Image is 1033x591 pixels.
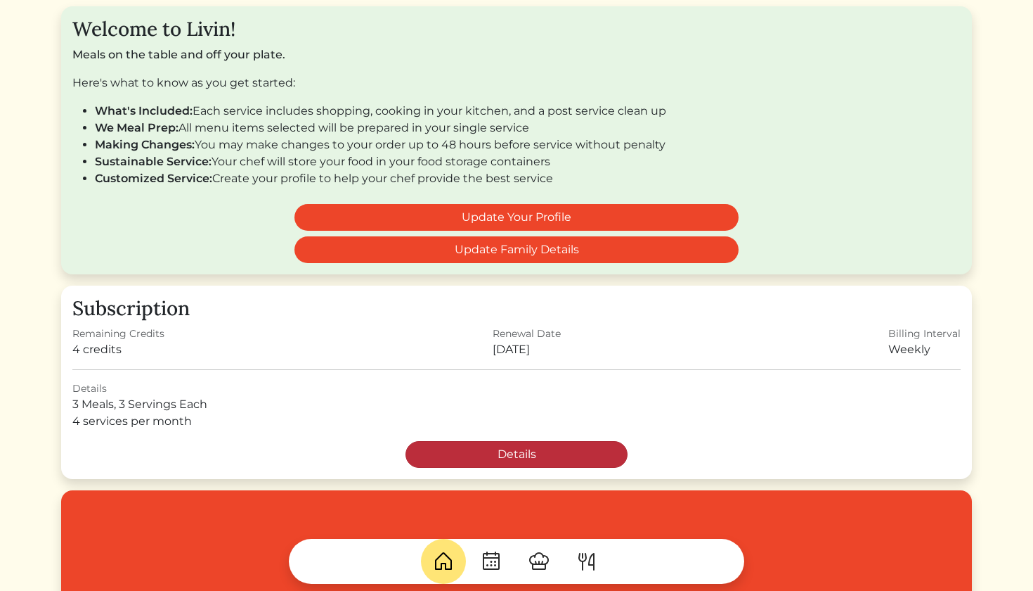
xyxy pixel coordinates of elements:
[95,153,961,170] li: Your chef will store your food in your food storage containers
[95,138,195,151] span: Making Changes:
[72,326,164,341] div: Remaining Credits
[72,297,961,321] h3: Subscription
[405,441,628,468] a: Details
[95,155,212,168] span: Sustainable Service:
[528,550,550,573] img: ChefHat-a374fb509e4f37eb0702ca99f5f64f3b6956810f32a249b33092029f8484b388.svg
[576,550,598,573] img: ForkKnife-55491504ffdb50bab0c1e09e7649658475375261d09fd45db06cec23bce548bf.svg
[95,136,961,153] li: You may make changes to your order up to 48 hours before service without penalty
[72,18,961,42] h3: Welcome to Livin!
[72,46,961,63] p: Meals on the table and off your plate.
[95,172,212,185] span: Customized Service:
[493,341,561,358] div: [DATE]
[432,550,455,573] img: House-9bf13187bcbb5817f509fe5e7408150f90897510c4275e13d0d5fca38e0b5951.svg
[888,326,961,341] div: Billing Interval
[480,550,502,573] img: CalendarDots-5bcf9d9080389f2a281d69619e1c85352834be518fbc73d9501aef674afc0d57.svg
[72,75,961,91] p: Here's what to know as you get started:
[95,103,961,120] li: Each service includes shopping, cooking in your kitchen, and a post service clean up
[72,341,164,358] div: 4 credits
[72,381,961,396] div: Details
[493,326,561,341] div: Renewal Date
[95,121,178,134] span: We Meal Prep:
[95,170,961,187] li: Create your profile to help your chef provide the best service
[95,104,193,117] span: What's Included:
[95,120,961,136] li: All menu items selected will be prepared in your single service
[888,341,961,358] div: Weekly
[72,413,961,430] div: 4 services per month
[294,236,739,263] a: Update Family Details
[294,204,739,231] a: Update Your Profile
[72,396,961,413] div: 3 Meals, 3 Servings Each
